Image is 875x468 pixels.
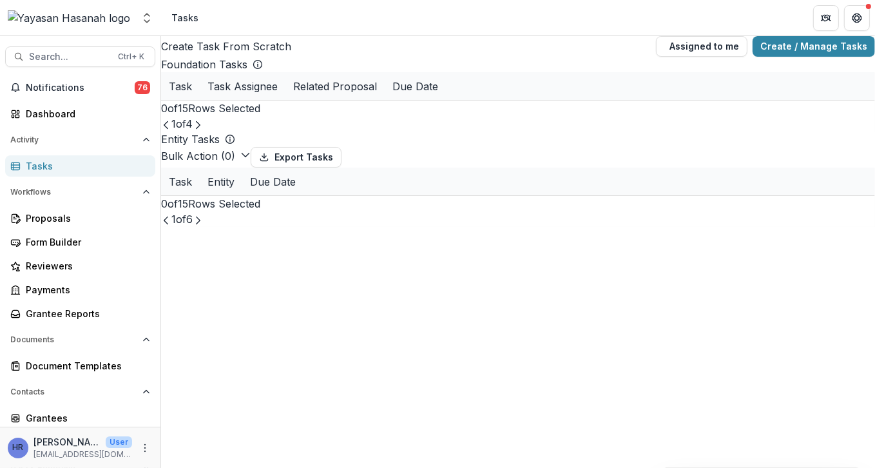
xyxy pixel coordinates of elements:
div: Task [161,168,200,195]
span: Notifications [26,83,135,93]
div: Task [161,72,200,100]
div: Dashboard [26,107,145,121]
div: Due Date [242,174,303,190]
div: Due Date [385,79,446,94]
span: 1 of 4 [171,117,193,130]
p: [PERSON_NAME] [34,435,101,449]
nav: breadcrumb [166,8,204,27]
a: Tasks [5,155,155,177]
p: [EMAIL_ADDRESS][DOMAIN_NAME] [34,449,132,460]
a: Dashboard [5,103,155,124]
button: Notifications76 [5,77,155,98]
div: Due Date [242,168,303,195]
div: Payments [26,283,145,297]
a: Grantee Reports [5,303,155,324]
a: Form Builder [5,231,155,253]
div: Entity [200,168,242,195]
a: Reviewers [5,255,155,277]
div: Grantees [26,411,145,425]
div: Reviewers [26,259,145,273]
button: Export Tasks [251,147,341,168]
div: Due Date [385,72,446,100]
button: Open Contacts [5,382,155,402]
button: Bulk Action (0) [161,148,251,164]
div: Entity [200,174,242,190]
a: Document Templates [5,355,155,376]
div: Form Builder [26,235,145,249]
button: Search... [5,46,155,67]
span: 76 [135,81,150,94]
button: Assigned to me [656,36,747,57]
button: Get Help [844,5,870,31]
div: Related Proposal [285,79,385,94]
button: Prev Page [161,116,171,132]
img: Yayasan Hasanah logo [8,10,131,26]
div: Tasks [26,159,145,173]
button: Open Documents [5,329,155,350]
a: Grantees [5,407,155,429]
p: Entity Tasks [161,132,220,147]
p: 0 of 15 Rows Selected [161,196,875,211]
div: Task [161,79,200,94]
span: Documents [10,335,137,344]
div: Document Templates [26,359,145,373]
button: Open Workflows [5,182,155,202]
button: Next Page [193,116,203,132]
div: Proposals [26,211,145,225]
a: Create Task From Scratch [161,39,291,54]
div: Hanis Anissa binti Abd Rafar [13,444,24,452]
div: Grantee Reports [26,307,145,320]
a: Payments [5,279,155,300]
div: Task Assignee [200,72,285,100]
a: Proposals [5,208,155,229]
span: Contacts [10,387,137,396]
span: Activity [10,135,137,144]
div: Ctrl + K [115,50,147,64]
button: Prev Page [161,211,171,227]
button: Open entity switcher [138,5,156,31]
div: Related Proposal [285,72,385,100]
button: More [137,440,153,456]
span: Search... [29,52,110,63]
p: User [106,436,132,448]
a: Create / Manage Tasks [753,36,875,57]
div: Task [161,174,200,190]
span: Workflows [10,188,137,197]
p: 0 of 15 Rows Selected [161,101,875,116]
span: 1 of 6 [171,213,193,226]
button: Open Activity [5,130,155,150]
button: Partners [813,5,839,31]
div: Task Assignee [200,79,285,94]
p: Foundation Tasks [161,57,247,72]
button: Next Page [193,211,203,227]
div: Tasks [171,11,198,24]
